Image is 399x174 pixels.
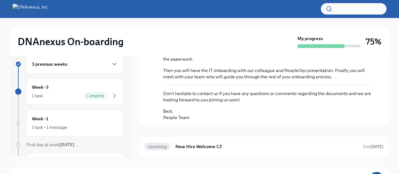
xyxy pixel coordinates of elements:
span: First day at work [26,142,74,147]
h2: DNAnexus On-boarding [18,35,124,48]
h6: Week -1 [32,115,48,122]
img: DNAnexus, Inc. [13,4,49,14]
h3: 75% [366,36,381,47]
h6: Week -3 [32,84,49,91]
a: First day at work[DATE] [15,141,124,148]
span: Complete [83,93,108,98]
h6: 3 previous weeks [32,61,67,68]
a: Week -31 taskComplete [15,78,124,105]
p: Best, People Team [163,108,373,121]
span: Due [363,144,384,149]
div: 1 task • 1 message [32,124,67,130]
p: Then you will have the IT onboarding with our colleague and PeopleOps presentation. Finally you w... [163,67,373,80]
strong: [DATE] [370,144,384,149]
span: October 13th, 2025 17:00 [363,144,384,150]
a: Week -11 task • 1 message [15,110,124,136]
div: 3 previous weeks [26,55,124,73]
h6: New Hire Welcome CZ [175,143,358,150]
strong: My progress [297,35,323,42]
div: 1 task [32,93,43,99]
a: UpcomingNew Hire Welcome CZDue[DATE] [144,141,384,152]
p: Don't hesitate to contact us if you have any questions or comments regarding the documents and we... [163,90,373,103]
span: Upcoming [144,144,170,149]
strong: [DATE] [59,142,74,147]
